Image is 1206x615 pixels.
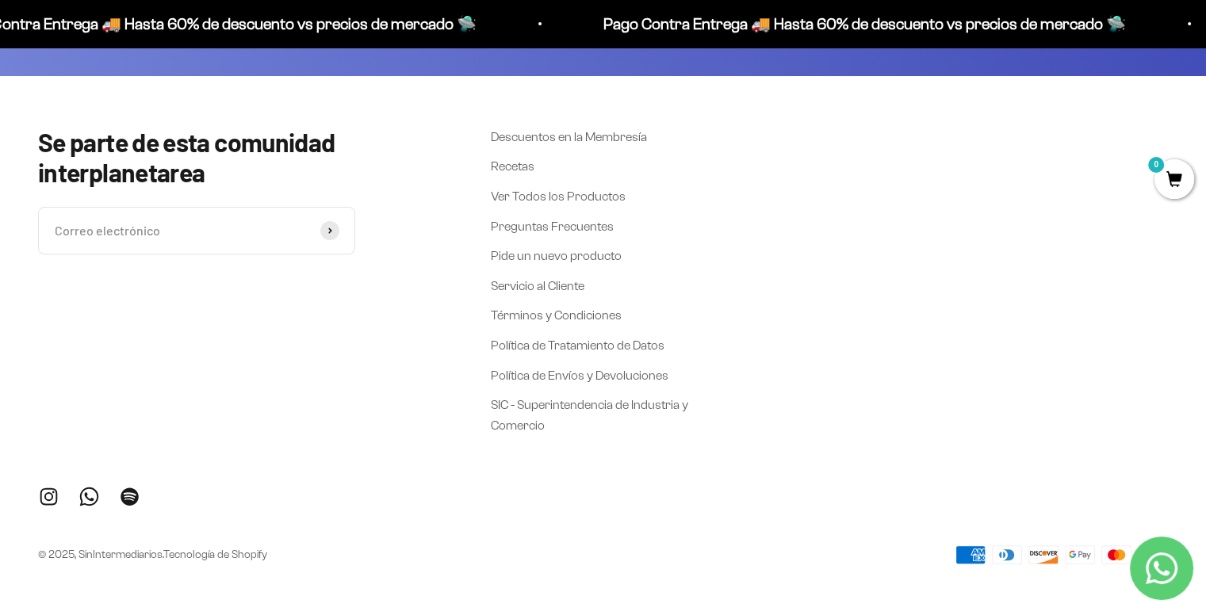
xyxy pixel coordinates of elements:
[491,276,584,296] a: Servicio al Cliente
[491,216,614,237] a: Preguntas Frecuentes
[1147,155,1166,174] mark: 0
[491,156,534,177] a: Recetas
[600,11,1123,36] p: Pago Contra Entrega 🚚 Hasta 60% de descuento vs precios de mercado 🛸
[491,365,668,386] a: Política de Envíos y Devoluciones
[38,127,415,188] p: Se parte de esta comunidad interplanetarea
[491,186,626,207] a: Ver Todos los Productos
[163,548,267,560] a: Tecnología de Shopify
[78,486,100,507] a: Síguenos en WhatsApp
[119,486,140,507] a: Síguenos en Spotify
[491,305,622,326] a: Términos y Condiciones
[1154,172,1194,189] a: 0
[38,546,267,563] p: © 2025, SinIntermediarios.
[491,395,689,435] a: SIC - Superintendencia de Industria y Comercio
[491,127,647,147] a: Descuentos en la Membresía
[491,335,664,356] a: Política de Tratamiento de Datos
[491,246,622,266] a: Pide un nuevo producto
[38,486,59,507] a: Síguenos en Instagram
